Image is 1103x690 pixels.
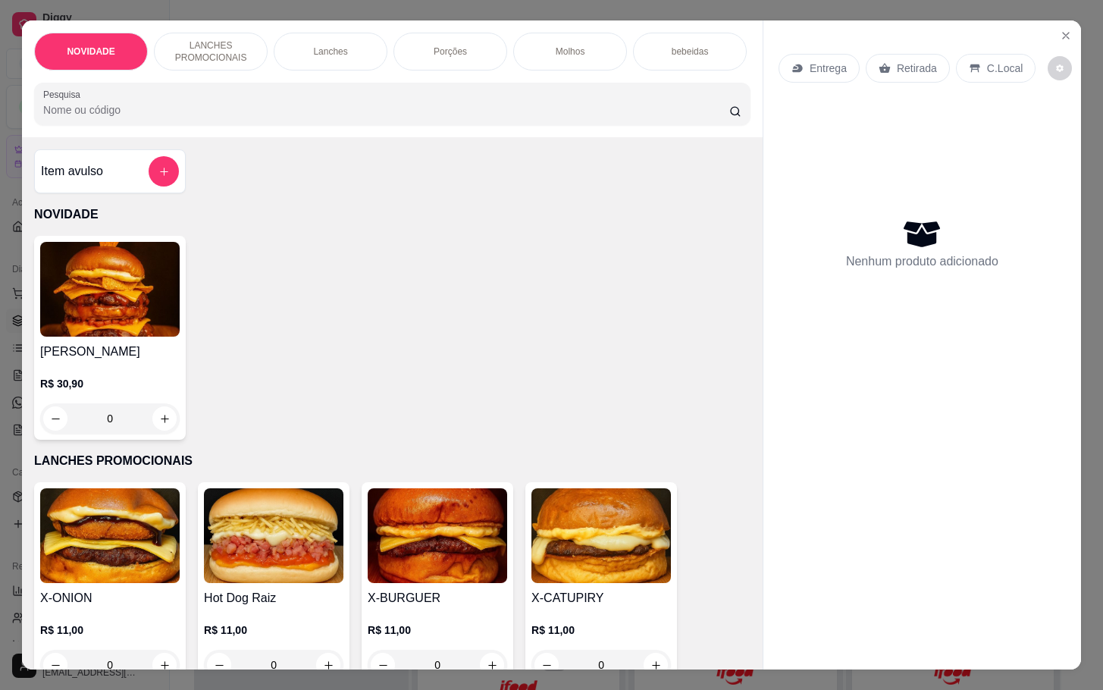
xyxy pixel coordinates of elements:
button: add-separate-item [149,156,179,187]
p: C.Local [987,61,1023,76]
p: LANCHES PROMOCIONAIS [167,39,255,64]
p: R$ 11,00 [531,623,671,638]
button: increase-product-quantity [152,406,177,431]
p: R$ 11,00 [40,623,180,638]
h4: Item avulso [41,162,103,180]
button: increase-product-quantity [152,653,177,677]
img: product-image [531,488,671,583]
p: NOVIDADE [67,45,114,58]
button: decrease-product-quantity [371,653,395,677]
img: product-image [368,488,507,583]
button: decrease-product-quantity [1048,56,1072,80]
p: Entrega [810,61,847,76]
p: NOVIDADE [34,205,750,224]
button: increase-product-quantity [644,653,668,677]
input: Pesquisa [43,102,729,118]
img: product-image [40,242,180,337]
h4: Hot Dog Raiz [204,589,343,607]
button: decrease-product-quantity [43,406,67,431]
button: increase-product-quantity [480,653,504,677]
p: Lanches [313,45,347,58]
button: decrease-product-quantity [43,653,67,677]
p: LANCHES PROMOCIONAIS [34,452,750,470]
h4: X-BURGUER [368,589,507,607]
img: product-image [204,488,343,583]
img: product-image [40,488,180,583]
h4: [PERSON_NAME] [40,343,180,361]
h4: X-ONION [40,589,180,607]
p: Retirada [897,61,937,76]
p: R$ 30,90 [40,376,180,391]
button: Close [1054,24,1078,48]
p: Nenhum produto adicionado [846,252,998,271]
p: Molhos [556,45,585,58]
p: R$ 11,00 [204,623,343,638]
p: R$ 11,00 [368,623,507,638]
p: Porções [434,45,467,58]
button: decrease-product-quantity [534,653,559,677]
p: bebeidas [672,45,709,58]
label: Pesquisa [43,88,86,101]
h4: X-CATUPIRY [531,589,671,607]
